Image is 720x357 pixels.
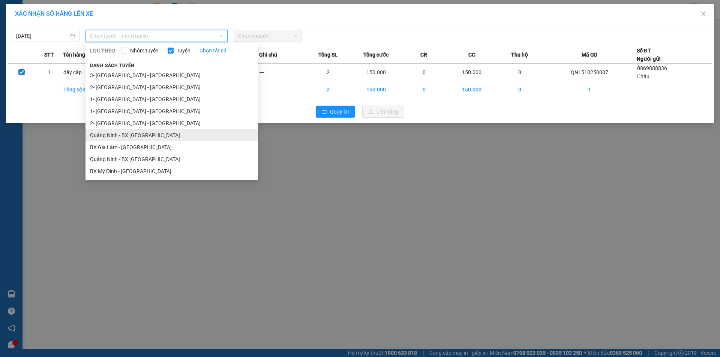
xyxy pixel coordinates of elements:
span: Tổng cước [363,51,388,59]
td: dây cáp [63,64,109,81]
span: Quay lại [330,108,349,116]
li: 2- [GEOGRAPHIC_DATA] - [GEOGRAPHIC_DATA] [85,117,258,129]
td: 150.000 [351,64,401,81]
button: Close [693,4,714,25]
li: 1- [GEOGRAPHIC_DATA] - [GEOGRAPHIC_DATA] [85,93,258,105]
li: BX Mỹ Đình - [GEOGRAPHIC_DATA] [85,165,258,177]
span: Danh sách tuyến [85,62,139,69]
button: rollbackQuay lại [316,106,355,118]
button: uploadLên hàng [362,106,404,118]
li: 1- [GEOGRAPHIC_DATA] - [GEOGRAPHIC_DATA] [85,105,258,117]
td: 150.000 [447,64,497,81]
td: --- [259,64,305,81]
td: Tổng cộng [63,81,109,98]
span: Tổng SL [318,51,337,59]
span: Tên hàng [63,51,85,59]
span: down [219,34,223,38]
span: Chọn chuyến [238,30,297,42]
li: Quảng Ninh - BX [GEOGRAPHIC_DATA] [85,129,258,141]
span: CR [420,51,427,59]
span: XÁC NHẬN SỐ HÀNG LÊN XE [15,10,93,17]
td: 0 [496,64,543,81]
span: Châu [637,73,649,79]
span: 0869888836 [637,65,667,71]
span: Nhóm tuyến [127,46,162,55]
li: Quảng Ninh - BX [GEOGRAPHIC_DATA] [85,153,258,165]
td: QN1510250007 [543,64,636,81]
td: 2 [305,64,351,81]
td: 0 [401,81,447,98]
td: 1 [543,81,636,98]
div: Số ĐT Người gửi [637,46,661,63]
li: 2- [GEOGRAPHIC_DATA] - [GEOGRAPHIC_DATA] [85,81,258,93]
td: 150.000 [351,81,401,98]
td: 1 [36,64,63,81]
td: 2 [305,81,351,98]
td: 0 [401,64,447,81]
li: BX Gia Lâm - [GEOGRAPHIC_DATA] [85,141,258,153]
a: Chọn tất cả [199,46,226,55]
span: Ghi chú [259,51,277,59]
span: Tuyến [174,46,193,55]
span: Thu hộ [511,51,528,59]
input: 15/10/2025 [16,32,68,40]
td: 0 [496,81,543,98]
span: STT [44,51,54,59]
span: Mã GD [582,51,597,59]
span: rollback [322,109,327,115]
span: close [700,11,706,17]
li: 3- [GEOGRAPHIC_DATA] - [GEOGRAPHIC_DATA] [85,69,258,81]
td: 150.000 [447,81,497,98]
span: CC [468,51,475,59]
span: Chọn tuyến - nhóm tuyến [90,30,223,42]
span: LỌC THEO [90,46,115,55]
